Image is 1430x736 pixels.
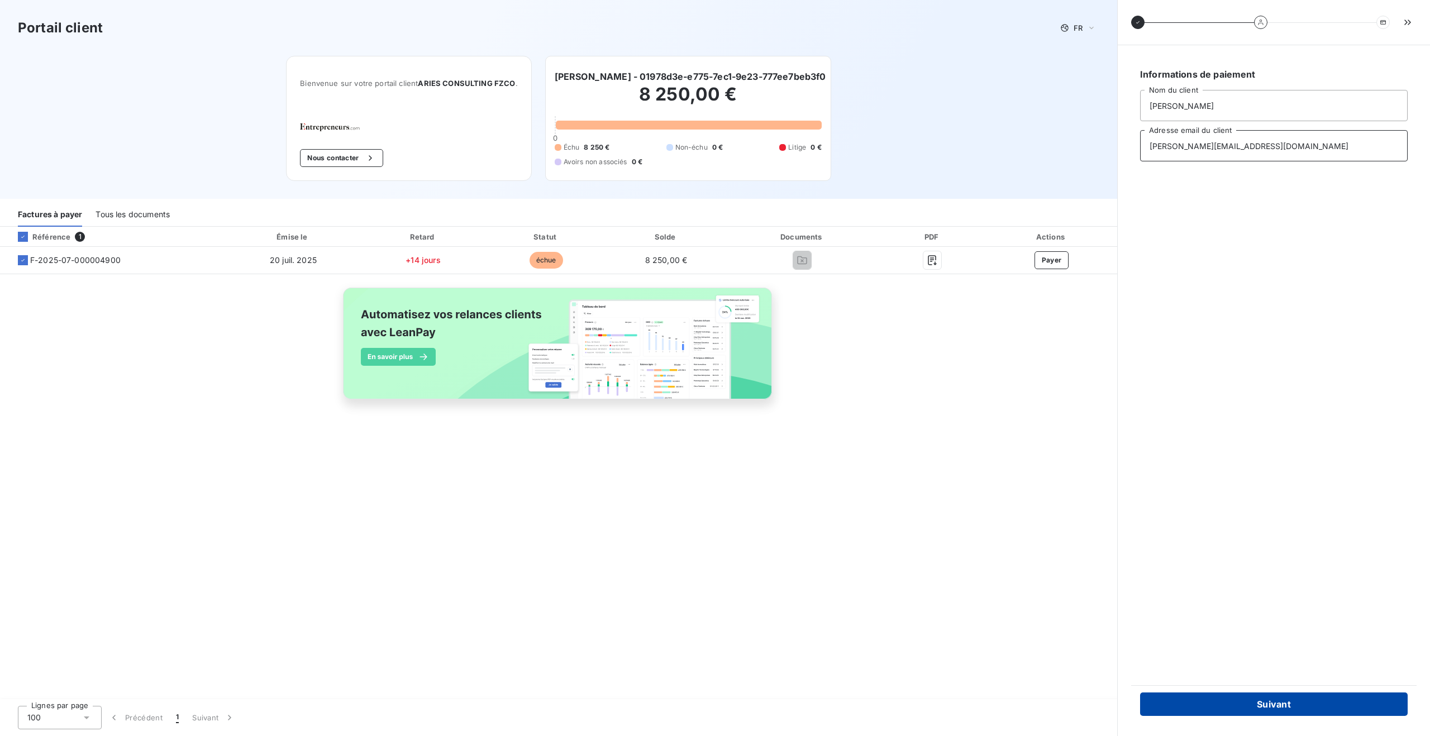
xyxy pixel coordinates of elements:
span: 20 juil. 2025 [270,255,317,265]
span: Litige [788,142,806,152]
button: Nous contacter [300,149,383,167]
div: Référence [9,232,70,242]
span: 100 [27,712,41,723]
span: Avoirs non associés [564,157,627,167]
span: +14 jours [406,255,440,265]
h6: Informations de paiement [1140,68,1408,81]
span: ARIES CONSULTING FZCO [418,79,515,88]
span: Non-échu [675,142,708,152]
div: Solde [609,231,723,242]
span: 0 [553,133,557,142]
h3: Portail client [18,18,103,38]
img: banner [333,281,784,418]
div: Retard [363,231,483,242]
div: Tous les documents [96,203,170,227]
h2: 8 250,00 € [555,83,822,117]
span: FR [1074,23,1083,32]
button: Suivant [1140,692,1408,716]
button: Payer [1035,251,1069,269]
span: 1 [75,232,85,242]
div: Factures à payer [18,203,82,227]
span: 8 250,00 € [645,255,688,265]
span: Bienvenue sur votre portail client . [300,79,517,88]
div: Actions [988,231,1115,242]
input: placeholder [1140,90,1408,121]
span: 8 250 € [584,142,609,152]
button: 1 [169,706,185,729]
div: Statut [488,231,605,242]
div: Émise le [228,231,359,242]
button: Précédent [102,706,169,729]
div: PDF [881,231,984,242]
span: 0 € [712,142,723,152]
button: Suivant [185,706,242,729]
span: F-2025-07-000004900 [30,255,121,266]
span: 0 € [632,157,642,167]
span: échue [530,252,563,269]
img: Company logo [300,123,371,131]
div: Documents [727,231,877,242]
span: 0 € [811,142,821,152]
input: placeholder [1140,130,1408,161]
span: 1 [176,712,179,723]
h6: [PERSON_NAME] - 01978d3e-e775-7ec1-9e23-777ee7beb3f0 [555,70,826,83]
span: Échu [564,142,580,152]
